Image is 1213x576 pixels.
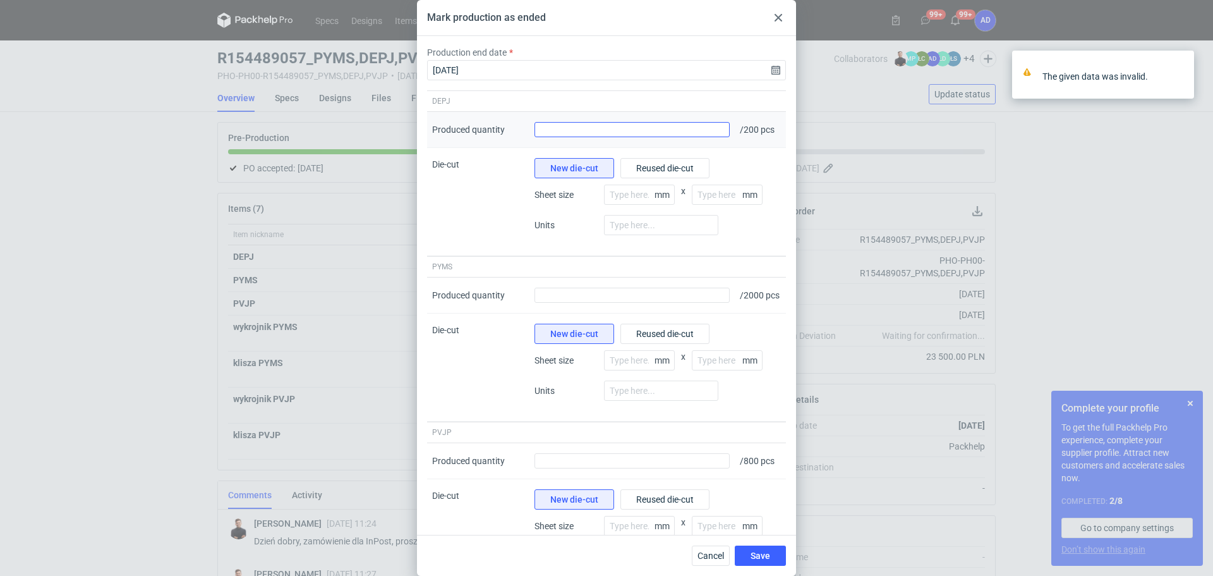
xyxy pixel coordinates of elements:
span: x [681,516,685,546]
button: Save [735,546,786,566]
input: Type here... [604,350,675,371]
p: mm [655,521,675,531]
input: Type here... [692,185,763,205]
p: mm [742,190,763,200]
div: Produced quantity [432,455,505,467]
p: mm [655,190,675,200]
p: mm [742,521,763,531]
span: DEPJ [432,96,450,106]
input: Type here... [692,516,763,536]
button: close [1175,70,1184,83]
div: / 200 pcs [735,112,786,148]
span: Sheet size [534,354,598,367]
span: PYMS [432,262,452,272]
span: New die-cut [550,164,598,173]
div: Die-cut [427,148,529,256]
div: Produced quantity [432,123,505,136]
p: mm [655,355,675,365]
span: Sheet size [534,188,598,201]
input: Type here... [604,381,718,401]
span: Sheet size [534,520,598,532]
button: Reused die-cut [620,324,709,344]
span: x [681,350,685,381]
input: Type here... [604,185,675,205]
div: The given data was invalid. [1042,70,1175,83]
span: PVJP [432,427,452,438]
span: New die-cut [550,329,598,338]
button: New die-cut [534,489,614,510]
div: Mark production as ended [427,11,546,25]
span: x [681,185,685,215]
input: Type here... [604,215,718,235]
label: Production end date [427,46,507,59]
button: Cancel [692,546,730,566]
button: New die-cut [534,158,614,178]
span: Units [534,384,598,397]
button: Reused die-cut [620,158,709,178]
span: New die-cut [550,495,598,504]
input: Type here... [604,516,675,536]
span: Cancel [697,551,724,560]
span: Reused die-cut [636,164,694,173]
div: Produced quantity [432,289,505,302]
span: Reused die-cut [636,329,694,338]
div: Die-cut [427,314,529,422]
span: Reused die-cut [636,495,694,504]
span: Save [751,551,770,560]
input: Type here... [692,350,763,371]
button: Reused die-cut [620,489,709,510]
div: / 2000 pcs [735,278,786,314]
button: New die-cut [534,324,614,344]
p: mm [742,355,763,365]
span: Units [534,219,598,231]
div: / 800 pcs [735,443,786,479]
